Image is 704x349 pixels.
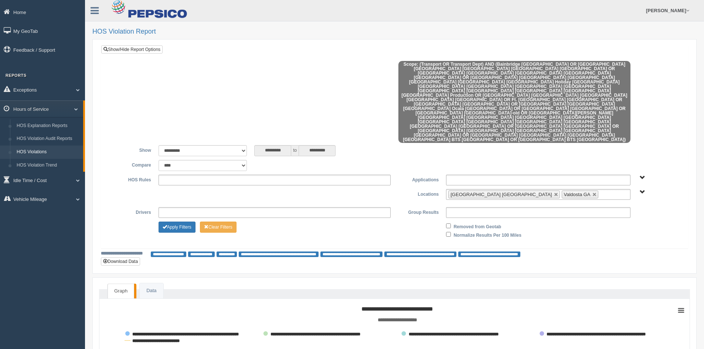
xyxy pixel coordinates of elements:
a: HOS Explanation Reports [13,119,83,133]
a: Graph [108,284,134,298]
button: Download Data [101,257,140,266]
button: Change Filter Options [159,222,195,233]
a: Data [140,283,163,298]
label: Compare [107,160,155,169]
a: HOS Violation Trend [13,159,83,172]
label: Removed from Geotab [453,222,501,230]
span: Valdosta GA [564,192,591,197]
a: Show/Hide Report Options [101,45,163,54]
label: Normalize Results Per 100 Miles [453,230,521,239]
span: to [291,145,299,156]
span: Scope: (Transport OR Transport Dept) AND (Bainbridge [GEOGRAPHIC_DATA] OR [GEOGRAPHIC_DATA] [GEOG... [398,61,631,143]
label: Show [107,145,155,154]
button: Change Filter Options [200,222,237,233]
label: Applications [394,175,442,184]
label: Group Results [394,207,442,216]
h2: HOS Violation Report [92,28,697,35]
label: HOS Rules [107,175,155,184]
label: Locations [395,189,443,198]
span: [GEOGRAPHIC_DATA] [GEOGRAPHIC_DATA] [450,192,552,197]
a: HOS Violation Audit Reports [13,132,83,146]
a: HOS Violations [13,146,83,159]
label: Drivers [107,207,155,216]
